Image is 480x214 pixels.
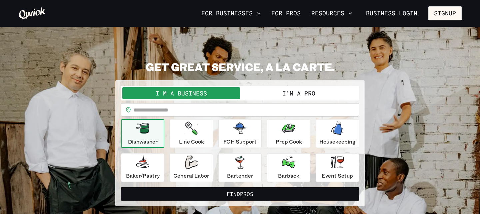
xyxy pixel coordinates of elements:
p: Barback [278,172,299,180]
button: Housekeeping [316,119,359,148]
p: Dishwasher [128,138,158,146]
button: FindPros [121,187,359,201]
button: Signup [428,6,462,20]
button: Dishwasher [121,119,164,148]
button: Event Setup [316,153,359,182]
button: General Labor [170,153,213,182]
button: Baker/Pastry [121,153,164,182]
p: Prep Cook [276,138,302,146]
button: FOH Support [218,119,262,148]
p: Housekeeping [319,138,356,146]
p: Event Setup [322,172,353,180]
p: Line Cook [179,138,204,146]
button: I'm a Pro [240,87,358,99]
button: For Businesses [199,8,263,19]
p: General Labor [173,172,209,180]
button: Resources [309,8,355,19]
button: Barback [267,153,310,182]
p: FOH Support [223,138,257,146]
a: Business Login [360,6,423,20]
button: I'm a Business [122,87,240,99]
p: Bartender [227,172,253,180]
h2: GET GREAT SERVICE, A LA CARTE. [115,60,365,73]
a: For Pros [269,8,303,19]
button: Prep Cook [267,119,310,148]
button: Bartender [218,153,262,182]
button: Line Cook [170,119,213,148]
p: Baker/Pastry [126,172,160,180]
